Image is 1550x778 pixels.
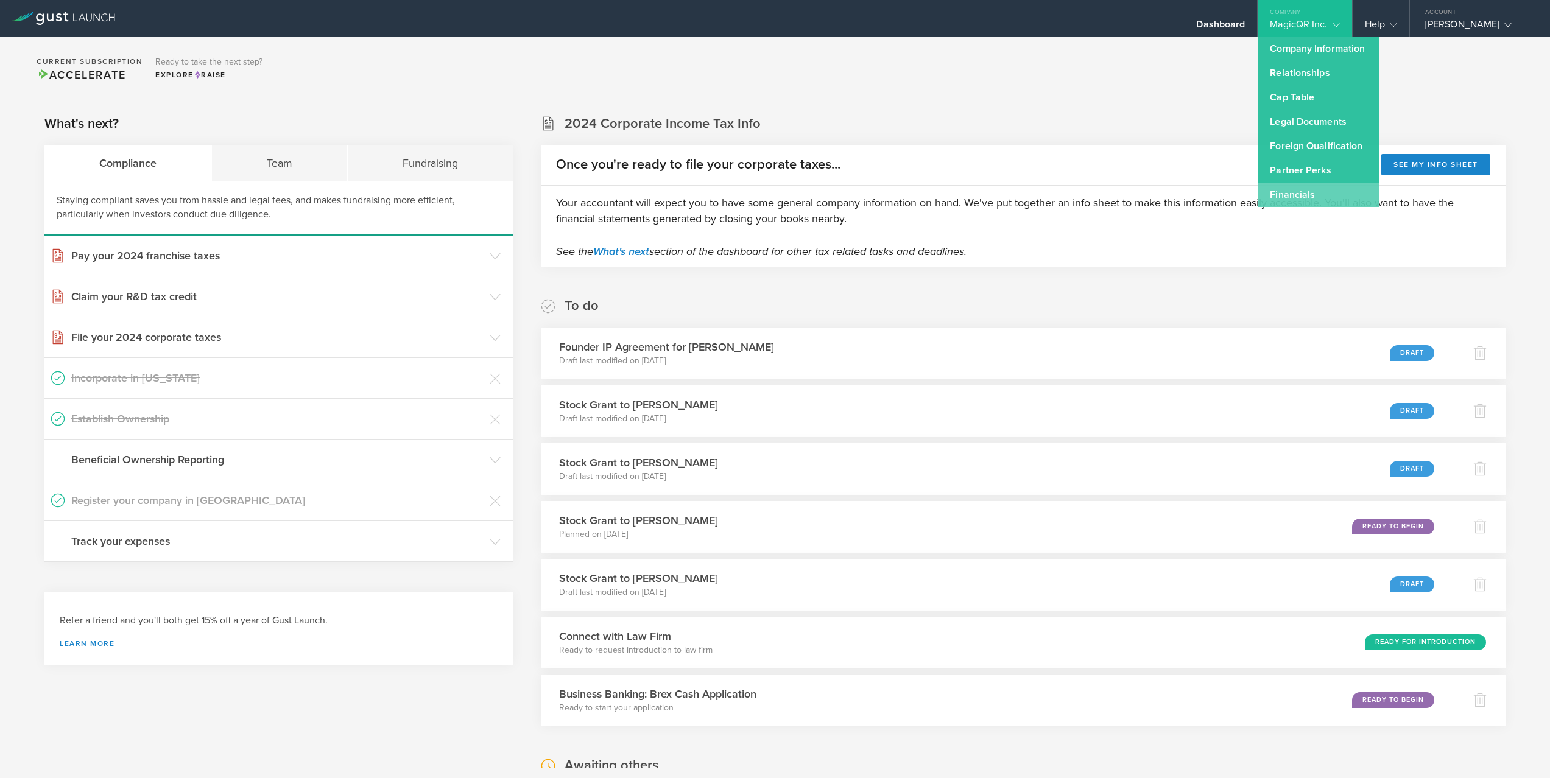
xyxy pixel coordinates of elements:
h3: Connect with Law Firm [559,628,713,644]
div: Business Banking: Brex Cash ApplicationReady to start your applicationReady to Begin [541,675,1454,726]
h3: Stock Grant to [PERSON_NAME] [559,397,718,413]
div: Draft [1390,403,1434,419]
p: Ready to start your application [559,702,756,714]
div: Stock Grant to [PERSON_NAME]Draft last modified on [DATE]Draft [541,443,1454,495]
h2: Awaiting others [565,757,658,774]
h3: Register your company in [GEOGRAPHIC_DATA] [71,492,484,508]
h3: Claim your R&D tax credit [71,289,484,304]
div: Ready to Begin [1352,519,1434,534]
h3: Track your expenses [71,533,484,549]
button: See my info sheet [1381,154,1490,175]
p: Planned on [DATE] [559,528,718,541]
h2: To do [565,297,599,315]
p: Your accountant will expect you to have some general company information on hand. We've put toget... [556,195,1490,226]
div: Draft [1390,576,1434,592]
div: Compliance [44,145,212,181]
div: Stock Grant to [PERSON_NAME]Planned on [DATE]Ready to Begin [541,501,1454,553]
div: Ready to take the next step?ExploreRaise [149,49,269,86]
p: Ready to request introduction to law firm [559,644,713,656]
h3: Stock Grant to [PERSON_NAME] [559,570,718,586]
div: Founder IP Agreement for [PERSON_NAME]Draft last modified on [DATE]Draft [541,328,1454,379]
div: Stock Grant to [PERSON_NAME]Draft last modified on [DATE]Draft [541,385,1454,437]
p: Draft last modified on [DATE] [559,413,718,425]
h2: What's next? [44,115,119,133]
span: Raise [194,71,226,79]
h3: Pay your 2024 franchise taxes [71,248,484,264]
h2: Current Subscription [37,58,143,65]
span: Accelerate [37,68,125,82]
h3: Establish Ownership [71,411,484,427]
h3: Refer a friend and you'll both get 15% off a year of Gust Launch. [60,614,498,628]
div: Draft [1390,461,1434,477]
h3: Founder IP Agreement for [PERSON_NAME] [559,339,774,355]
a: What's next [593,245,649,258]
div: Help [1365,18,1397,37]
h3: Stock Grant to [PERSON_NAME] [559,455,718,471]
div: Fundraising [348,145,513,181]
div: Connect with Law FirmReady to request introduction to law firmReady for Introduction [541,617,1506,668]
h3: Business Banking: Brex Cash Application [559,686,756,702]
h3: Stock Grant to [PERSON_NAME] [559,513,718,528]
h3: Beneficial Ownership Reporting [71,452,484,468]
div: Draft [1390,345,1434,361]
div: Ready to Begin [1352,692,1434,708]
h2: Once you're ready to file your corporate taxes... [556,156,840,173]
p: Draft last modified on [DATE] [559,355,774,367]
p: Draft last modified on [DATE] [559,471,718,483]
div: [PERSON_NAME] [1425,18,1529,37]
div: MagicQR Inc. [1270,18,1339,37]
div: Stock Grant to [PERSON_NAME]Draft last modified on [DATE]Draft [541,559,1454,611]
div: Team [212,145,348,181]
div: Explore [155,69,262,80]
div: Dashboard [1196,18,1245,37]
h2: 2024 Corporate Income Tax Info [565,115,761,133]
iframe: Chat Widget [1489,720,1550,778]
h3: File your 2024 corporate taxes [71,329,484,345]
h3: Incorporate in [US_STATE] [71,370,484,386]
div: Staying compliant saves you from hassle and legal fees, and makes fundraising more efficient, par... [44,181,513,236]
a: Learn more [60,640,498,647]
div: Ready for Introduction [1365,634,1486,650]
h3: Ready to take the next step? [155,58,262,66]
em: See the section of the dashboard for other tax related tasks and deadlines. [556,245,967,258]
p: Draft last modified on [DATE] [559,586,718,598]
